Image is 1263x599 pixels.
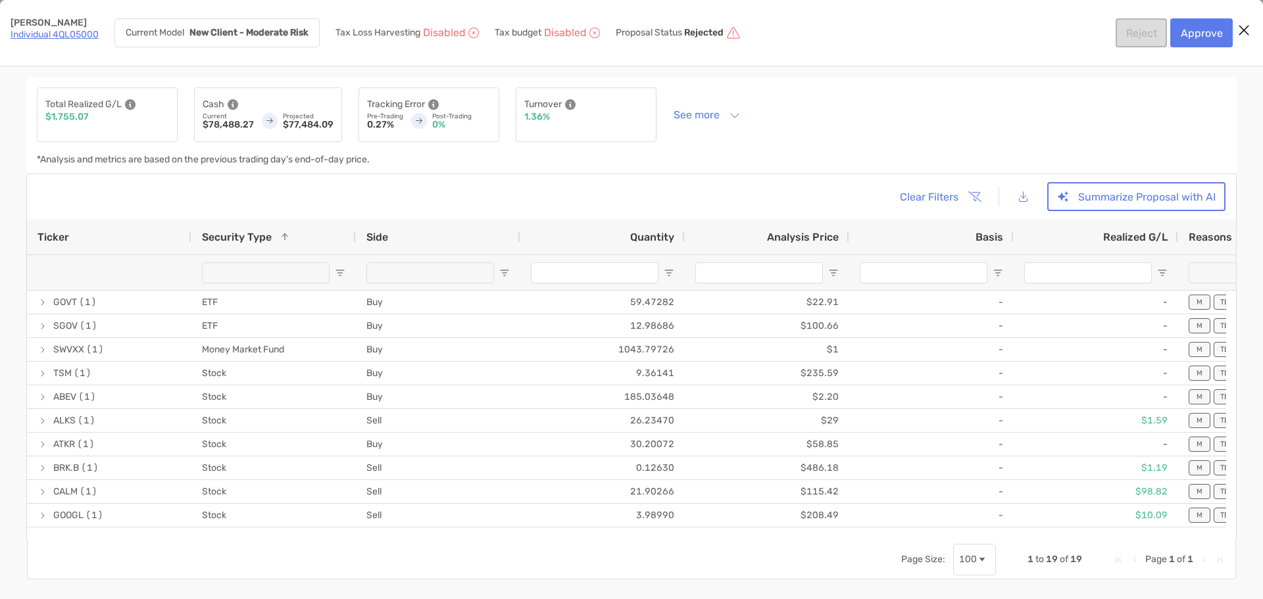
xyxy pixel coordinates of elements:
p: $78,488.27 [203,120,254,130]
div: Sell [356,480,520,503]
div: 3.98990 [520,504,685,527]
span: (1) [86,339,104,360]
span: 19 [1046,554,1058,565]
div: $208.49 [685,504,849,527]
div: 7.18839 [520,527,685,550]
p: Tax budget [495,28,541,37]
p: Total Realized G/L [45,96,122,112]
span: (1) [80,481,97,502]
p: TE [1220,393,1229,401]
div: $58.85 [685,433,849,456]
input: Analysis Price Filter Input [695,262,823,283]
input: Basis Filter Input [860,262,987,283]
div: Buy [356,314,520,337]
span: (1) [78,386,96,408]
p: Turnover [524,96,562,112]
div: $29 [685,409,849,432]
p: $1,755.07 [45,112,89,122]
div: 9.36141 [520,362,685,385]
button: See more [663,103,751,126]
span: GOOGL [53,504,84,526]
div: Buy [356,527,520,550]
span: Side [366,231,388,243]
div: Money Market Fund [191,338,356,361]
span: Basis [976,231,1003,243]
span: ATKR [53,433,75,455]
p: M [1197,345,1202,354]
div: $227.94 [685,527,849,550]
p: M [1197,440,1202,448]
div: - [849,291,1014,314]
p: Proposal Status [616,28,682,38]
span: GOVT [53,291,77,313]
img: icon status [726,25,741,41]
p: TE [1220,440,1229,448]
p: Tracking Error [367,96,425,112]
span: TSM [53,362,72,384]
div: Buy [356,362,520,385]
div: Sell [356,409,520,432]
p: M [1197,487,1202,496]
div: 12.98686 [520,314,685,337]
span: (1) [74,362,91,384]
div: $486.18 [685,456,849,479]
span: (1) [81,457,99,479]
p: TE [1220,369,1229,377]
p: Projected [283,112,334,120]
span: (1) [80,315,97,337]
div: - [1014,338,1178,361]
span: of [1177,554,1185,565]
div: 1043.79726 [520,338,685,361]
p: Pre-Trading [367,112,403,120]
div: $22.91 [685,291,849,314]
div: - [849,338,1014,361]
div: Next Page [1199,554,1209,565]
div: ETF [191,314,356,337]
p: TE [1220,416,1229,425]
span: (1) [86,504,103,526]
span: 19 [1070,554,1082,565]
p: Cash [203,96,224,112]
span: to [1035,554,1044,565]
p: TE [1220,487,1229,496]
p: Disabled [544,28,587,37]
span: CALM [53,481,78,502]
p: M [1197,464,1202,472]
div: $235.59 [685,362,849,385]
button: Open Filter Menu [1157,268,1168,278]
p: M [1197,298,1202,306]
div: - [1014,433,1178,456]
div: - [849,504,1014,527]
p: Current [203,112,254,120]
div: Sell [356,456,520,479]
div: - [1014,385,1178,408]
button: Open Filter Menu [664,268,674,278]
input: Realized G/L Filter Input [1024,262,1152,283]
p: $77,484.09 [283,120,334,130]
div: Buy [356,338,520,361]
p: Tax Loss Harvesting [335,28,420,37]
div: Stock [191,362,356,385]
p: M [1197,322,1202,330]
span: ALKS [53,410,76,431]
p: 0.27% [367,120,403,130]
div: - [849,409,1014,432]
span: Ticker [37,231,69,243]
span: 1 [1169,554,1175,565]
div: Buy [356,433,520,456]
span: (1) [80,528,98,550]
div: 185.03648 [520,385,685,408]
div: 21.90266 [520,480,685,503]
p: Post-Trading [432,112,491,120]
div: $100.66 [685,314,849,337]
p: 1.36% [524,112,550,122]
div: $98.82 [1014,480,1178,503]
span: Page [1145,554,1167,565]
div: - [849,362,1014,385]
span: SGOV [53,315,78,337]
div: Stock [191,433,356,456]
span: Security Type [202,231,272,243]
span: SWVXX [53,339,84,360]
button: Open Filter Menu [499,268,510,278]
p: M [1197,393,1202,401]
